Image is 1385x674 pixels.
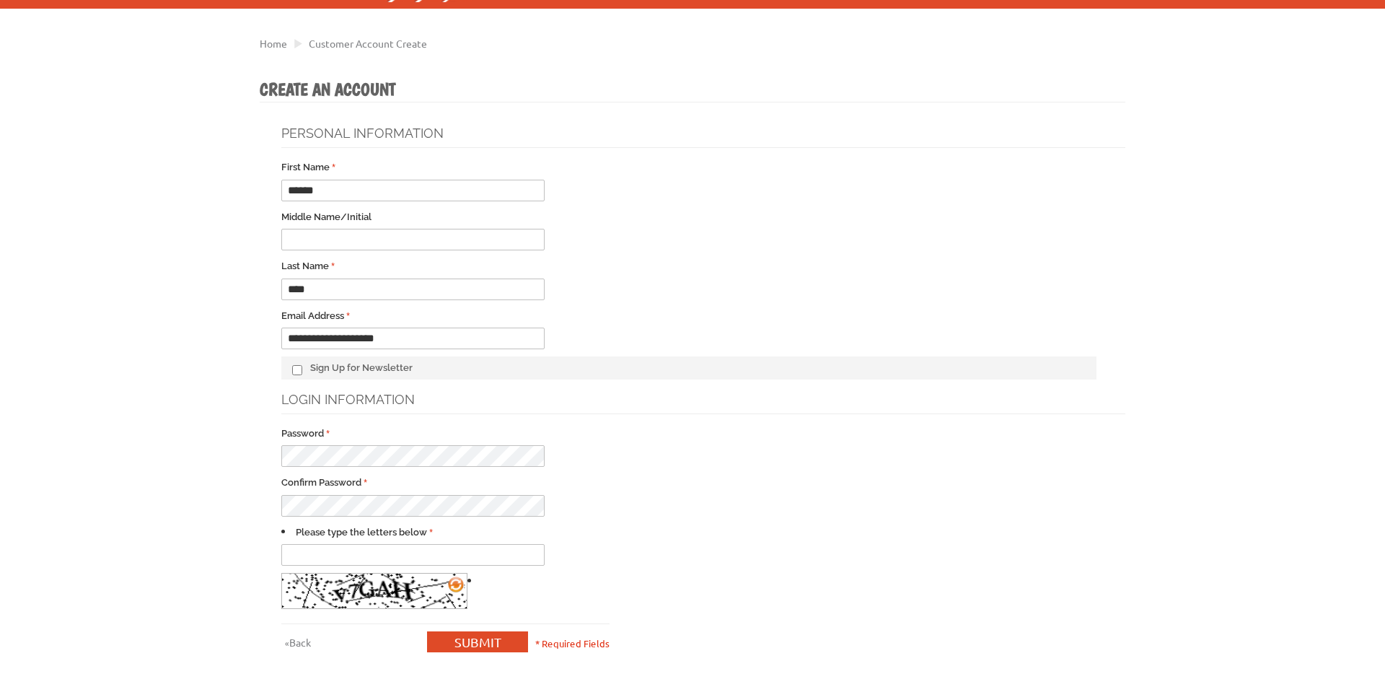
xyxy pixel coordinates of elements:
[281,259,335,273] label: Last Name
[281,476,367,490] label: Confirm Password
[535,631,610,655] p: * Required Fields
[281,210,371,224] label: Middle Name/Initial
[281,356,1096,380] label: Sign Up for Newsletter
[281,390,1125,414] h2: Login Information
[281,309,350,323] label: Email Address
[281,160,335,175] label: First Name
[296,525,433,540] label: Please type the letters below
[281,124,1125,148] h2: Personal Information
[281,631,315,654] a: «Back
[260,79,1125,102] h1: Create an Account
[285,637,289,649] small: «
[427,631,528,652] button: Submit
[454,634,501,649] span: Submit
[281,426,330,441] label: Password
[281,573,467,609] img: e20362dd1d419cc5218e35b9b9eda40d.png
[309,37,427,50] a: Customer Account Create
[447,576,465,593] img: Reload captcha
[260,37,287,50] a: Home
